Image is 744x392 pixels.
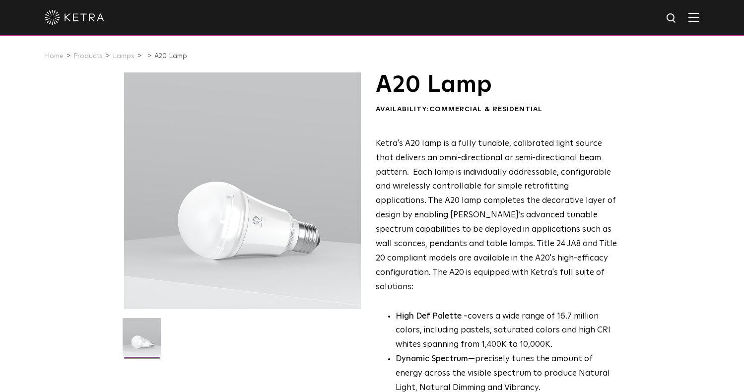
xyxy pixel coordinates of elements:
[113,53,135,60] a: Lamps
[376,72,617,97] h1: A20 Lamp
[666,12,678,25] img: search icon
[396,310,617,353] p: covers a wide range of 16.7 million colors, including pastels, saturated colors and high CRI whit...
[45,53,64,60] a: Home
[376,139,617,291] span: Ketra's A20 lamp is a fully tunable, calibrated light source that delivers an omni-directional or...
[154,53,187,60] a: A20 Lamp
[73,53,103,60] a: Products
[396,312,468,321] strong: High Def Palette -
[123,318,161,364] img: A20-Lamp-2021-Web-Square
[429,106,542,113] span: Commercial & Residential
[688,12,699,22] img: Hamburger%20Nav.svg
[45,10,104,25] img: ketra-logo-2019-white
[376,105,617,115] div: Availability:
[396,355,468,363] strong: Dynamic Spectrum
